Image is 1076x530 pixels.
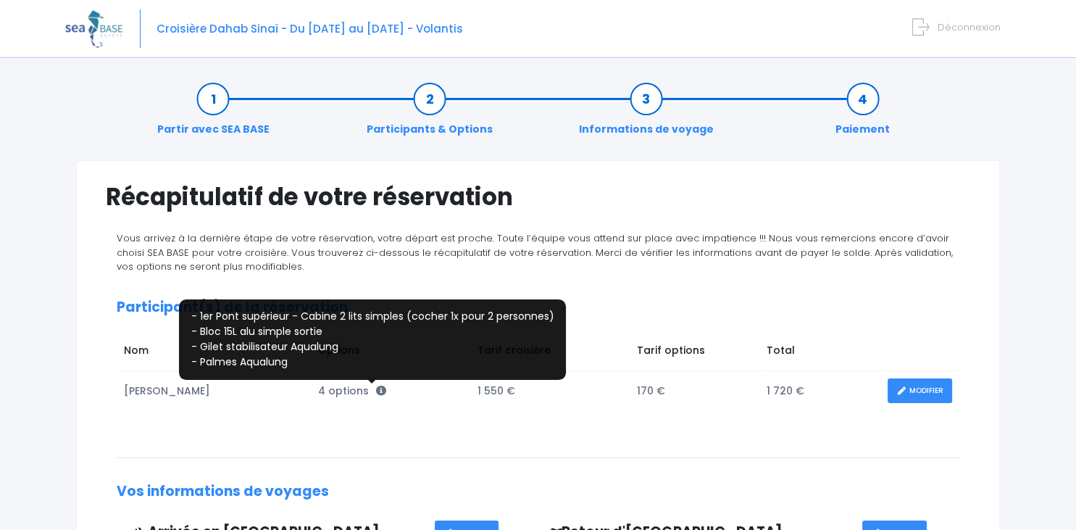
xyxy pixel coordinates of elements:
span: Vous arrivez à la dernière étape de votre réservation, votre départ est proche. Toute l’équipe vo... [117,231,953,273]
td: Total [760,336,881,370]
td: Nom [117,336,311,370]
h2: Vos informations de voyages [117,484,959,500]
h2: Participant(s) de la réservation [117,299,959,316]
a: Paiement [828,91,897,137]
td: Tarif options [630,336,760,370]
td: [PERSON_NAME] [117,371,311,411]
a: MODIFIER [888,378,952,404]
a: Informations de voyage [572,91,721,137]
td: 1 720 € [760,371,881,411]
a: Participants & Options [359,91,500,137]
a: Partir avec SEA BASE [150,91,277,137]
span: Déconnexion [938,20,1001,34]
td: 1 550 € [470,371,630,411]
span: 4 options [318,384,386,398]
span: Croisière Dahab Sinaï - Du [DATE] au [DATE] - Volantis [157,21,463,36]
td: 170 € [630,371,760,411]
p: - 1er Pont supérieur - Cabine 2 lits simples (cocher 1x pour 2 personnes) - Bloc 15L alu simple s... [184,302,562,370]
h1: Récapitulatif de votre réservation [106,183,970,211]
